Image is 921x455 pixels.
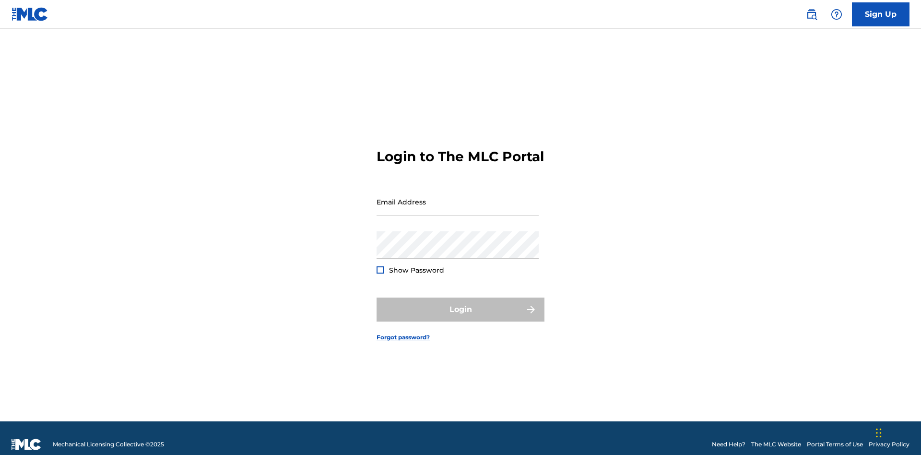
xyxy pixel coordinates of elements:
[873,409,921,455] iframe: Chat Widget
[53,440,164,449] span: Mechanical Licensing Collective © 2025
[751,440,801,449] a: The MLC Website
[12,439,41,450] img: logo
[827,5,846,24] div: Help
[12,7,48,21] img: MLC Logo
[377,148,544,165] h3: Login to The MLC Portal
[807,440,863,449] a: Portal Terms of Use
[831,9,842,20] img: help
[876,419,882,447] div: Drag
[869,440,909,449] a: Privacy Policy
[852,2,909,26] a: Sign Up
[377,333,430,342] a: Forgot password?
[389,266,444,275] span: Show Password
[802,5,821,24] a: Public Search
[806,9,817,20] img: search
[712,440,745,449] a: Need Help?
